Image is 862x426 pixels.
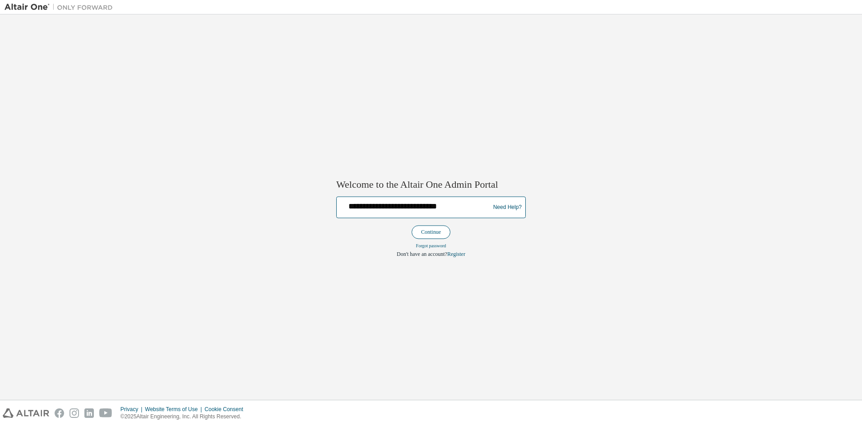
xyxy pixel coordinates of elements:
[204,406,248,413] div: Cookie Consent
[447,251,465,258] a: Register
[336,178,526,191] h2: Welcome to the Altair One Admin Portal
[120,406,145,413] div: Privacy
[55,408,64,418] img: facebook.svg
[70,408,79,418] img: instagram.svg
[397,251,447,258] span: Don't have an account?
[145,406,204,413] div: Website Terms of Use
[120,413,249,421] p: © 2025 Altair Engineering, Inc. All Rights Reserved.
[493,207,522,208] a: Need Help?
[5,3,117,12] img: Altair One
[416,244,446,249] a: Forgot password
[412,226,450,239] button: Continue
[99,408,112,418] img: youtube.svg
[84,408,94,418] img: linkedin.svg
[3,408,49,418] img: altair_logo.svg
